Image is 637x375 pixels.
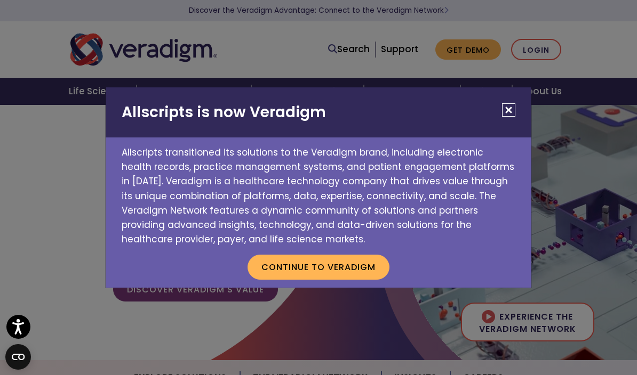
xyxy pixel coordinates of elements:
p: Allscripts transitioned its solutions to the Veradigm brand, including electronic health records,... [106,137,531,247]
h2: Allscripts is now Veradigm [106,87,531,137]
button: Close [502,103,515,117]
iframe: Drift Chat Widget [432,298,624,362]
button: Continue to Veradigm [248,255,389,279]
button: Open CMP widget [5,344,31,370]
